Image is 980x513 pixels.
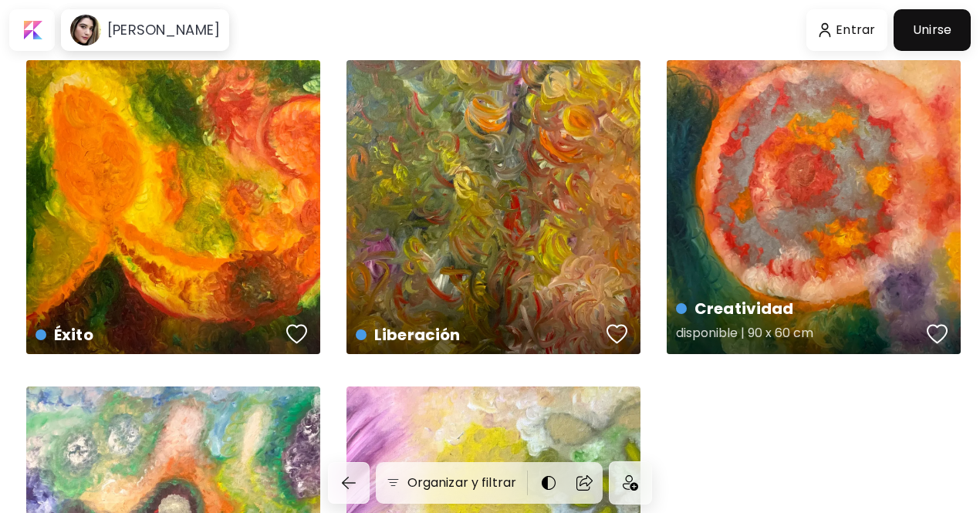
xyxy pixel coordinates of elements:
[894,9,971,51] a: Unirse
[35,323,281,346] h4: Éxito
[356,323,601,346] h4: Liberación
[346,60,640,354] a: Liberaciónfavoriteshttps://cdn.kaleido.art/CDN/Artwork/33324/Primary/medium.webp?updated=156923
[328,462,376,504] a: back
[328,462,370,504] button: back
[923,319,952,349] button: favorites
[603,319,632,349] button: favorites
[282,319,312,349] button: favorites
[407,474,516,492] h6: Organizar y filtrar
[107,21,220,39] h6: [PERSON_NAME]
[26,60,320,354] a: Éxitofavoriteshttps://cdn.kaleido.art/CDN/Artwork/33325/Primary/medium.webp?updated=156925
[676,297,921,320] h4: Creatividad
[340,474,358,492] img: back
[667,60,961,354] a: Creatividaddisponible | 90 x 60 cmfavoriteshttps://cdn.kaleido.art/CDN/Artwork/33319/Primary/medi...
[676,320,921,351] h5: disponible | 90 x 60 cm
[623,475,638,491] img: icon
